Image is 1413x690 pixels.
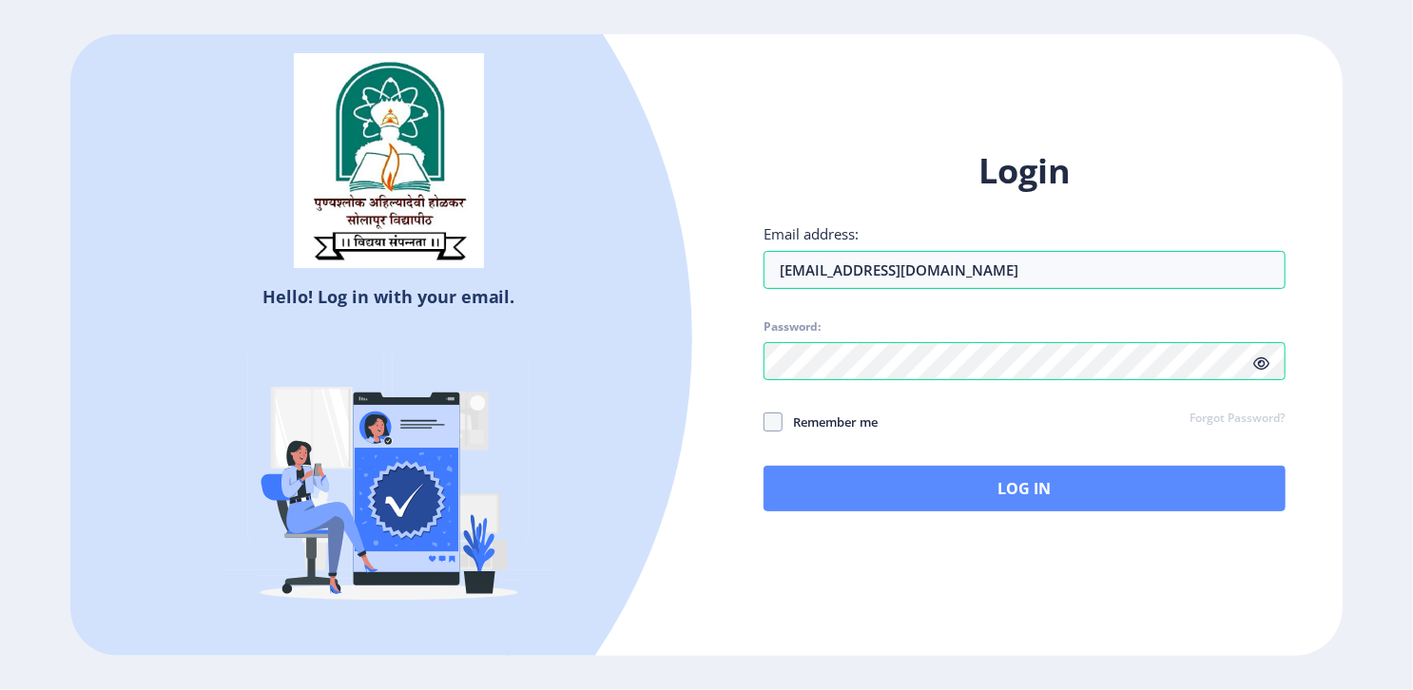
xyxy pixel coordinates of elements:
[764,224,859,243] label: Email address:
[85,648,692,679] h5: Don't have an account?
[764,251,1286,289] input: Email address
[223,316,555,648] img: Verified-rafiki.svg
[764,466,1286,511] button: Log In
[294,53,484,268] img: sulogo.png
[1190,411,1286,428] a: Forgot Password?
[764,319,821,335] label: Password:
[467,649,553,678] a: Register
[764,148,1286,194] h1: Login
[783,411,878,433] span: Remember me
